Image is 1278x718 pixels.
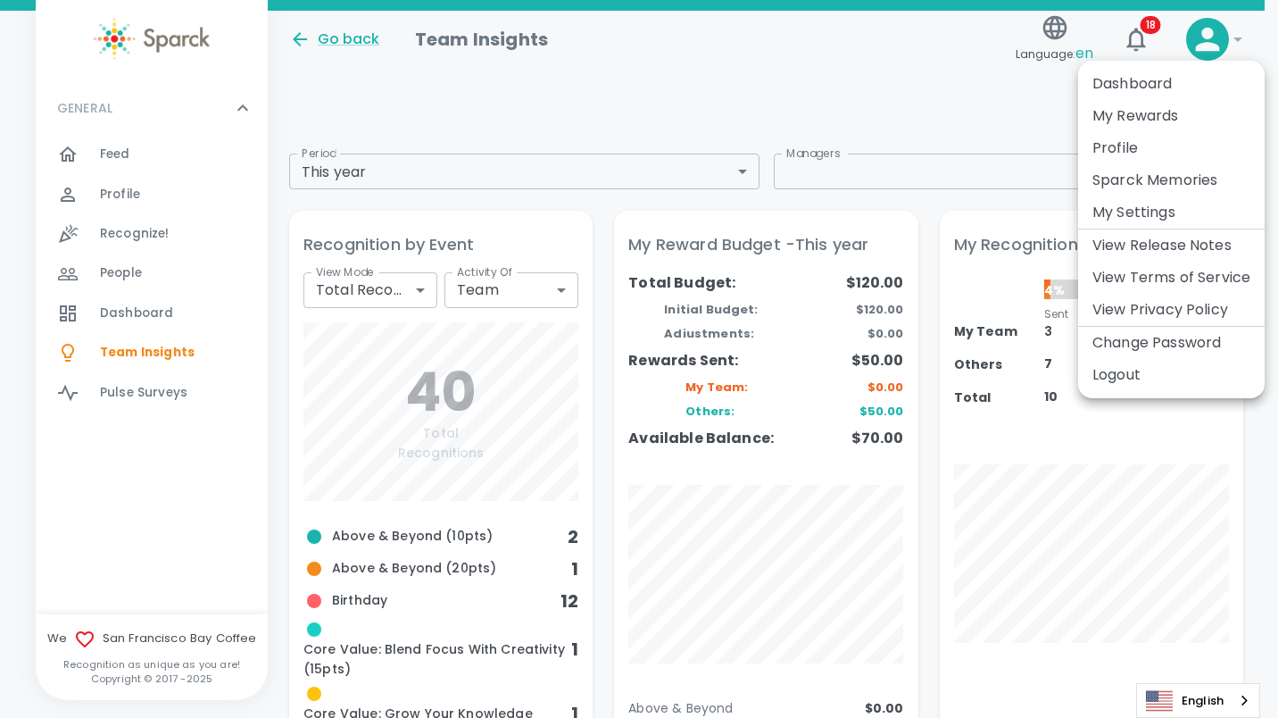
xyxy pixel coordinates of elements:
li: My Settings [1078,196,1265,229]
li: Sparck Memories [1078,164,1265,196]
a: English [1137,684,1259,717]
div: Language [1136,683,1260,718]
aside: Language selected: English [1136,683,1260,718]
a: View Privacy Policy [1092,299,1228,321]
a: View Release Notes [1092,235,1232,256]
li: My Rewards [1078,100,1265,132]
a: View Terms of Service [1092,267,1250,288]
li: Logout [1078,359,1265,391]
li: Dashboard [1078,68,1265,100]
li: Profile [1078,132,1265,164]
li: Change Password [1078,327,1265,359]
